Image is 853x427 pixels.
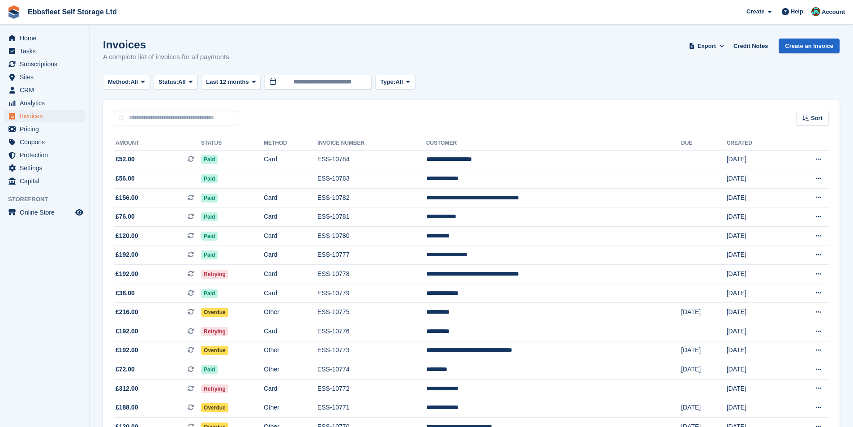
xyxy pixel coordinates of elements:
[7,5,21,19] img: stora-icon-8386f47178a22dfd0bd8f6a31ec36ba5ce8667c1dd55bd0f319d3a0aa187defe.svg
[131,78,138,86] span: All
[20,45,73,57] span: Tasks
[727,379,786,398] td: [DATE]
[116,269,138,279] span: £192.00
[727,169,786,189] td: [DATE]
[201,194,218,203] span: Paid
[264,246,317,265] td: Card
[727,284,786,303] td: [DATE]
[20,32,73,44] span: Home
[4,136,85,148] a: menu
[20,71,73,83] span: Sites
[727,207,786,227] td: [DATE]
[116,365,135,374] span: £72.00
[395,78,403,86] span: All
[4,71,85,83] a: menu
[317,398,426,418] td: ESS-10771
[727,227,786,246] td: [DATE]
[201,365,218,374] span: Paid
[116,403,138,412] span: £188.00
[4,149,85,161] a: menu
[4,32,85,44] a: menu
[727,136,786,151] th: Created
[317,265,426,284] td: ESS-10778
[727,246,786,265] td: [DATE]
[730,39,772,53] a: Credit Notes
[317,341,426,360] td: ESS-10773
[681,341,727,360] td: [DATE]
[317,136,426,151] th: Invoice Number
[681,360,727,380] td: [DATE]
[426,136,681,151] th: Customer
[154,75,197,90] button: Status: All
[4,45,85,57] a: menu
[4,206,85,219] a: menu
[201,232,218,241] span: Paid
[822,8,845,17] span: Account
[116,212,135,221] span: £76.00
[264,188,317,207] td: Card
[116,345,138,355] span: £192.00
[727,360,786,380] td: [DATE]
[264,150,317,169] td: Card
[20,123,73,135] span: Pricing
[681,303,727,322] td: [DATE]
[317,379,426,398] td: ESS-10772
[201,212,218,221] span: Paid
[317,169,426,189] td: ESS-10783
[317,150,426,169] td: ESS-10784
[681,136,727,151] th: Due
[264,265,317,284] td: Card
[20,206,73,219] span: Online Store
[779,39,840,53] a: Create an Invoice
[264,379,317,398] td: Card
[201,384,228,393] span: Retrying
[264,303,317,322] td: Other
[108,78,131,86] span: Method:
[317,246,426,265] td: ESS-10777
[20,175,73,187] span: Capital
[698,42,716,51] span: Export
[727,303,786,322] td: [DATE]
[264,284,317,303] td: Card
[116,193,138,203] span: £156.00
[201,250,218,259] span: Paid
[159,78,178,86] span: Status:
[380,78,395,86] span: Type:
[4,110,85,122] a: menu
[727,265,786,284] td: [DATE]
[20,97,73,109] span: Analytics
[201,327,228,336] span: Retrying
[727,341,786,360] td: [DATE]
[4,162,85,174] a: menu
[116,384,138,393] span: £312.00
[20,162,73,174] span: Settings
[116,307,138,317] span: £216.00
[201,174,218,183] span: Paid
[264,398,317,418] td: Other
[811,114,823,123] span: Sort
[317,207,426,227] td: ESS-10781
[201,270,228,279] span: Retrying
[746,7,764,16] span: Create
[114,136,201,151] th: Amount
[4,175,85,187] a: menu
[264,322,317,341] td: Card
[103,75,150,90] button: Method: All
[201,308,228,317] span: Overdue
[727,188,786,207] td: [DATE]
[20,58,73,70] span: Subscriptions
[116,231,138,241] span: £120.00
[74,207,85,218] a: Preview store
[317,284,426,303] td: ESS-10779
[4,123,85,135] a: menu
[317,227,426,246] td: ESS-10780
[4,84,85,96] a: menu
[264,136,317,151] th: Method
[317,360,426,380] td: ESS-10774
[791,7,803,16] span: Help
[317,322,426,341] td: ESS-10776
[264,207,317,227] td: Card
[727,150,786,169] td: [DATE]
[201,136,264,151] th: Status
[727,398,786,418] td: [DATE]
